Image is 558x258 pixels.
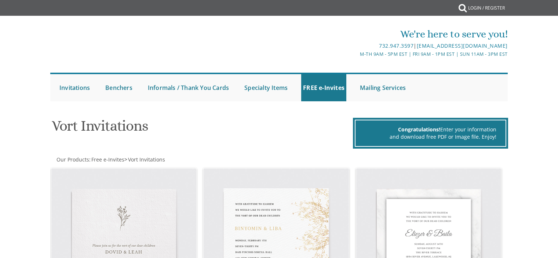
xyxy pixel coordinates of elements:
a: Invitations [58,74,92,101]
a: 732.947.3597 [379,42,413,49]
span: Congratulations! [398,126,440,133]
a: Our Products [56,156,89,163]
div: : [50,156,279,163]
div: | [203,41,508,50]
div: M-Th 9am - 5pm EST | Fri 9am - 1pm EST | Sun 11am - 3pm EST [203,50,508,58]
a: FREE e-Invites [301,74,346,101]
h1: Vort Invitations [52,118,351,139]
a: Vort Invitations [127,156,165,163]
a: [EMAIL_ADDRESS][DOMAIN_NAME] [417,42,508,49]
a: Specialty Items [242,74,289,101]
span: > [124,156,165,163]
a: Benchers [103,74,134,101]
span: Vort Invitations [128,156,165,163]
div: Enter your information [365,126,496,133]
a: Mailing Services [358,74,408,101]
div: We're here to serve you! [203,27,508,41]
a: Informals / Thank You Cards [146,74,231,101]
a: Free e-Invites [91,156,124,163]
div: and download free PDF or Image file. Enjoy! [365,133,496,141]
